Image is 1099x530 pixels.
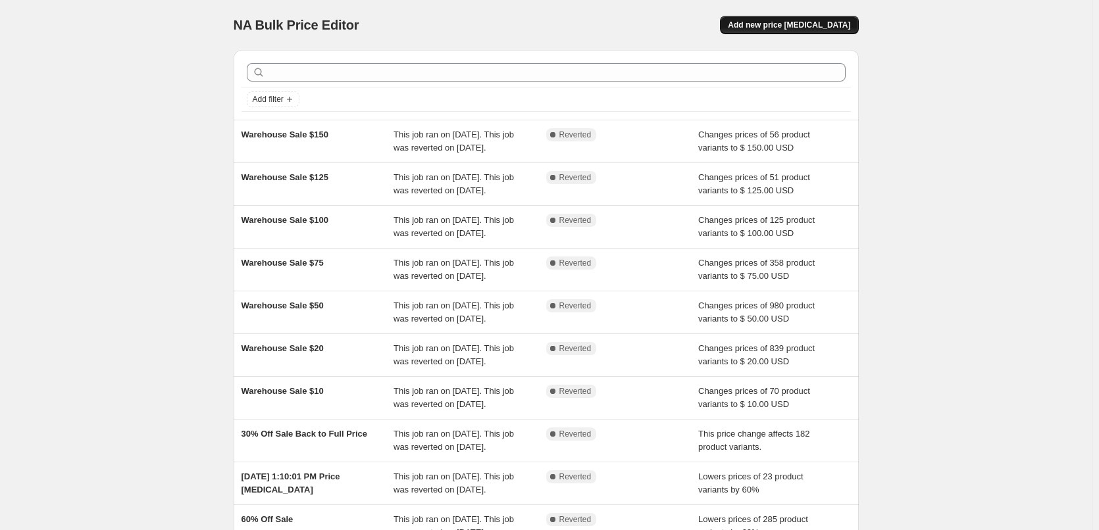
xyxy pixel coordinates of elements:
[394,130,514,153] span: This job ran on [DATE]. This job was reverted on [DATE].
[559,130,592,140] span: Reverted
[394,343,514,366] span: This job ran on [DATE]. This job was reverted on [DATE].
[394,386,514,409] span: This job ran on [DATE]. This job was reverted on [DATE].
[394,215,514,238] span: This job ran on [DATE]. This job was reverted on [DATE].
[242,301,324,310] span: Warehouse Sale $50
[720,16,858,34] button: Add new price [MEDICAL_DATA]
[559,471,592,482] span: Reverted
[698,343,815,366] span: Changes prices of 839 product variants to $ 20.00 USD
[242,258,324,268] span: Warehouse Sale $75
[559,514,592,525] span: Reverted
[242,130,328,139] span: Warehouse Sale $150
[559,429,592,439] span: Reverted
[242,429,367,439] span: 30% Off Sale Back to Full Price
[559,301,592,311] span: Reverted
[559,386,592,397] span: Reverted
[247,91,299,107] button: Add filter
[242,343,324,353] span: Warehouse Sale $20
[234,18,359,32] span: NA Bulk Price Editor
[559,215,592,226] span: Reverted
[242,514,294,524] span: 60% Off Sale
[394,429,514,452] span: This job ran on [DATE]. This job was reverted on [DATE].
[698,130,810,153] span: Changes prices of 56 product variants to $ 150.00 USD
[559,172,592,183] span: Reverted
[253,94,284,105] span: Add filter
[242,386,324,396] span: Warehouse Sale $10
[394,471,514,494] span: This job ran on [DATE]. This job was reverted on [DATE].
[698,258,815,281] span: Changes prices of 358 product variants to $ 75.00 USD
[559,258,592,268] span: Reverted
[698,471,804,494] span: Lowers prices of 23 product variants by 60%
[698,386,810,409] span: Changes prices of 70 product variants to $ 10.00 USD
[242,172,328,182] span: Warehouse Sale $125
[394,301,514,324] span: This job ran on [DATE]. This job was reverted on [DATE].
[698,215,815,238] span: Changes prices of 125 product variants to $ 100.00 USD
[698,301,815,324] span: Changes prices of 980 product variants to $ 50.00 USD
[242,215,328,225] span: Warehouse Sale $100
[394,258,514,281] span: This job ran on [DATE]. This job was reverted on [DATE].
[559,343,592,354] span: Reverted
[698,172,810,195] span: Changes prices of 51 product variants to $ 125.00 USD
[394,172,514,195] span: This job ran on [DATE]. This job was reverted on [DATE].
[728,20,850,30] span: Add new price [MEDICAL_DATA]
[698,429,810,452] span: This price change affects 182 product variants.
[242,471,340,494] span: [DATE] 1:10:01 PM Price [MEDICAL_DATA]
